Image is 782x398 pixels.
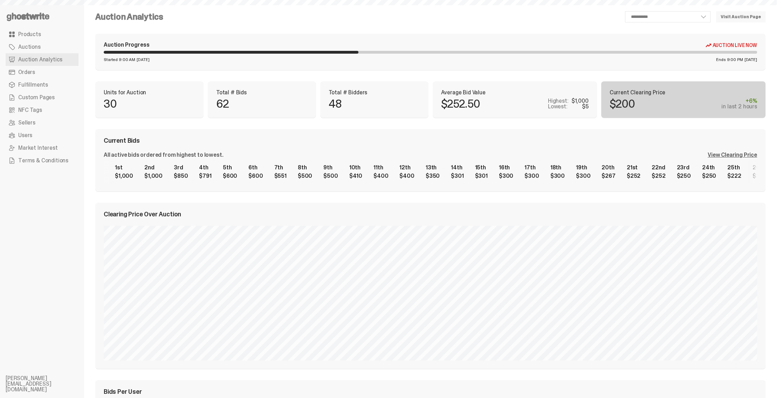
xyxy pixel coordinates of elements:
[708,152,757,158] div: View Clearing Price
[216,90,308,95] p: Total # Bids
[323,165,338,170] div: 9th
[6,116,78,129] a: Sellers
[104,389,757,395] div: Bids Per User
[499,165,513,170] div: 16th
[441,98,480,109] p: $252.50
[6,129,78,142] a: Users
[174,165,188,170] div: 3rd
[298,173,312,179] div: $500
[550,173,565,179] div: $300
[18,120,35,126] span: Sellers
[571,98,589,104] div: $1,000
[677,165,691,170] div: 23rd
[716,11,766,22] a: Visit Auction Page
[6,66,78,79] a: Orders
[576,173,590,179] div: $300
[18,82,48,88] span: Fulfillments
[6,142,78,154] a: Market Interest
[451,165,464,170] div: 14th
[399,165,414,170] div: 12th
[524,173,539,179] div: $300
[716,58,743,62] span: Ends 9:00 PM
[18,69,35,75] span: Orders
[745,58,757,62] span: [DATE]
[721,98,757,104] div: +6%
[18,107,42,113] span: NFC Tags
[216,98,229,109] p: 62
[627,173,640,179] div: $252
[727,173,741,179] div: $222
[6,79,78,91] a: Fulfillments
[6,154,78,167] a: Terms & Conditions
[652,165,665,170] div: 22nd
[144,165,163,170] div: 2nd
[18,133,32,138] span: Users
[721,104,757,109] div: in last 2 hours
[274,165,287,170] div: 7th
[548,98,569,104] p: Highest:
[323,173,338,179] div: $500
[248,165,263,170] div: 6th
[475,165,488,170] div: 15th
[6,41,78,53] a: Auctions
[104,42,149,48] div: Auction Progress
[95,13,163,21] h4: Auction Analytics
[174,173,188,179] div: $850
[104,58,135,62] span: Started 9:00 AM
[104,90,195,95] p: Units for Auction
[652,173,665,179] div: $252
[18,145,58,151] span: Market Interest
[248,173,263,179] div: $600
[104,211,757,217] div: Clearing Price Over Auction
[6,28,78,41] a: Products
[602,165,615,170] div: 20th
[677,173,691,179] div: $250
[373,173,388,179] div: $400
[475,173,488,179] div: $301
[702,173,716,179] div: $250
[329,90,420,95] p: Total # Bidders
[104,98,117,109] p: 30
[499,173,513,179] div: $300
[548,104,568,109] p: Lowest:
[18,57,62,62] span: Auction Analytics
[18,44,41,50] span: Auctions
[610,98,635,109] p: $200
[115,173,133,179] div: $1,000
[713,42,757,48] span: Auction Live Now
[753,173,765,179] div: $212
[441,90,589,95] p: Average Bid Value
[426,165,440,170] div: 13th
[199,173,211,179] div: $791
[582,104,589,109] div: $5
[223,173,237,179] div: $600
[753,165,765,170] div: 26th
[524,165,539,170] div: 17th
[137,58,149,62] span: [DATE]
[602,173,615,179] div: $267
[373,165,388,170] div: 11th
[727,165,741,170] div: 25th
[115,165,133,170] div: 1st
[550,165,565,170] div: 18th
[610,90,757,95] p: Current Clearing Price
[399,173,414,179] div: $400
[6,104,78,116] a: NFC Tags
[349,165,362,170] div: 10th
[274,173,287,179] div: $551
[18,32,41,37] span: Products
[18,158,68,163] span: Terms & Conditions
[6,91,78,104] a: Custom Pages
[6,376,90,392] li: [PERSON_NAME][EMAIL_ADDRESS][DOMAIN_NAME]
[18,95,55,100] span: Custom Pages
[144,173,163,179] div: $1,000
[223,165,237,170] div: 5th
[426,173,440,179] div: $350
[6,53,78,66] a: Auction Analytics
[576,165,590,170] div: 19th
[104,137,757,144] div: Current Bids
[451,173,464,179] div: $301
[349,173,362,179] div: $410
[627,165,640,170] div: 21st
[199,165,211,170] div: 4th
